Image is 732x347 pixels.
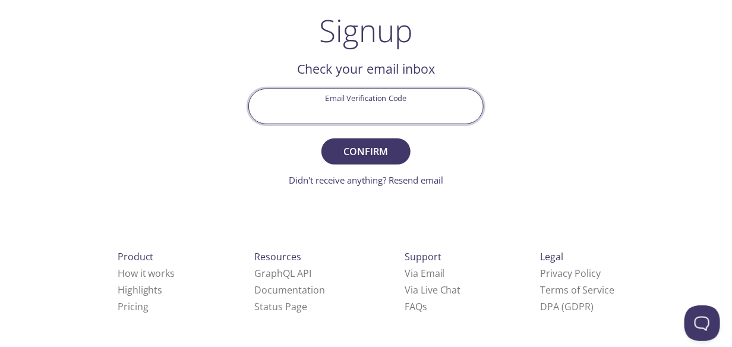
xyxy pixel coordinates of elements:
span: Legal [540,250,563,263]
a: GraphQL API [254,267,311,280]
a: Highlights [118,283,163,296]
a: Pricing [118,300,149,313]
span: Confirm [335,143,397,160]
h1: Signup [319,12,413,48]
a: Documentation [254,283,325,296]
a: DPA (GDPR) [540,300,594,313]
a: Via Live Chat [405,283,461,296]
a: Didn't receive anything? Resend email [289,174,443,186]
a: Terms of Service [540,283,614,296]
a: Privacy Policy [540,267,601,280]
a: Status Page [254,300,307,313]
a: FAQ [405,300,427,313]
button: Confirm [321,138,411,165]
span: s [422,300,427,313]
h2: Check your email inbox [248,59,484,79]
iframe: Help Scout Beacon - Open [684,305,720,341]
span: Support [405,250,441,263]
span: Product [118,250,154,263]
span: Resources [254,250,301,263]
a: How it works [118,267,175,280]
a: Via Email [405,267,445,280]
